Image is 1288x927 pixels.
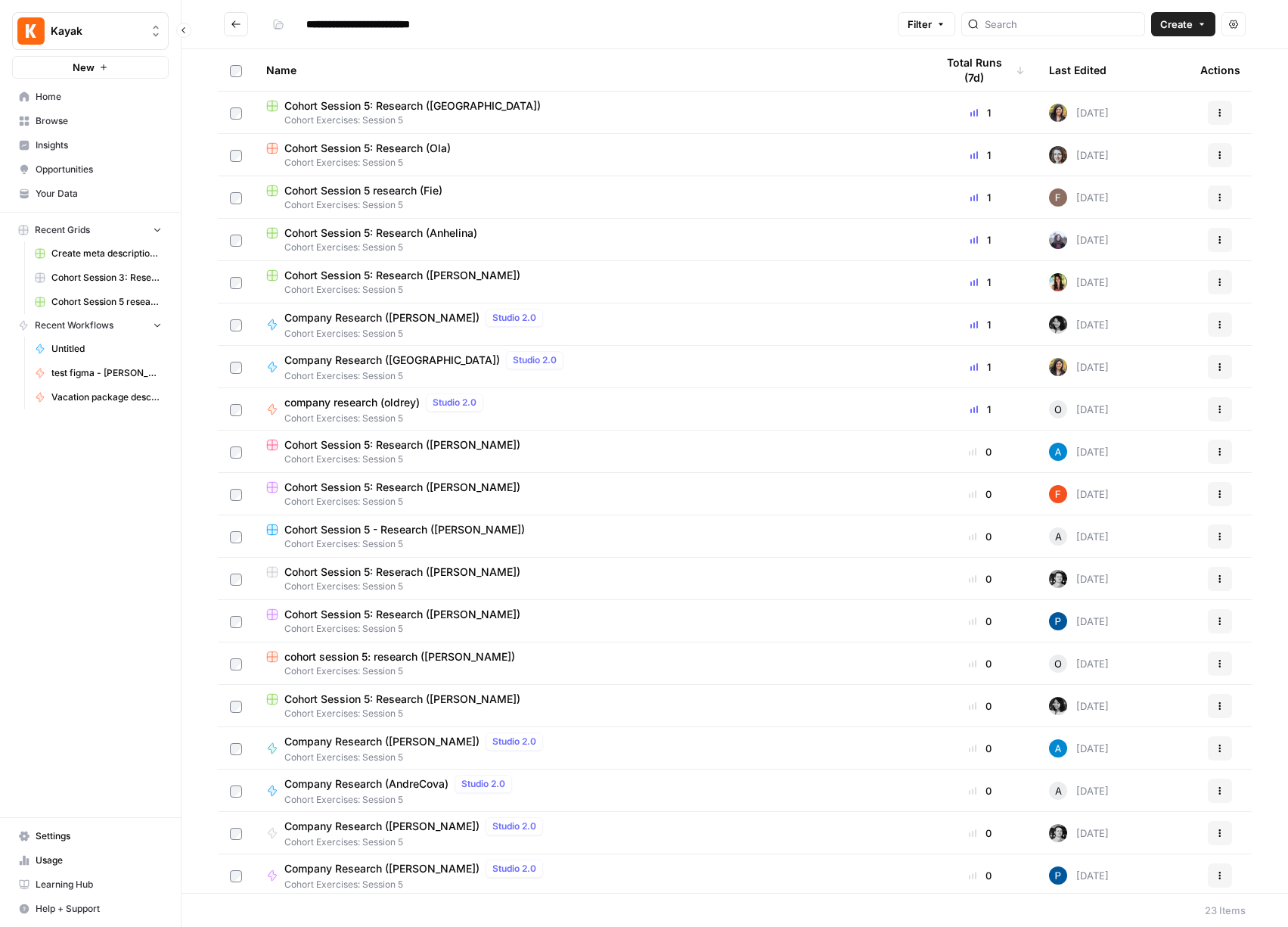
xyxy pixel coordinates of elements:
[936,232,1025,247] div: 1
[12,314,169,337] button: Recent Workflows
[266,241,911,254] span: Cohort Exercises: Session 5
[12,12,169,50] button: Workspace: Kayak
[1049,273,1067,291] img: e4v89f89x2fg3vu1gtqy01mqi6az
[266,309,911,341] a: Company Research ([PERSON_NAME])Studio 2.0Cohort Exercises: Session 5
[266,495,911,509] span: Cohort Exercises: Session 5
[284,692,520,707] span: Cohort Session 5: Research ([PERSON_NAME])
[36,138,162,152] span: Insights
[224,12,248,36] button: Go back
[284,819,480,834] span: Company Research ([PERSON_NAME])
[266,622,911,636] span: Cohort Exercises: Session 5
[284,861,480,876] span: Company Research ([PERSON_NAME])
[1049,485,1067,503] img: 5e7wduwzxuy6rs9japgirzdrp9i4
[51,247,162,260] span: Create meta description ([PERSON_NAME]) Grid
[36,90,162,104] span: Home
[1049,358,1067,376] img: re7xpd5lpd6r3te7ued3p9atxw8h
[936,741,1025,756] div: 0
[266,198,911,212] span: Cohort Exercises: Session 5
[936,402,1025,417] div: 1
[266,49,911,91] div: Name
[28,337,169,361] a: Untitled
[51,366,162,380] span: test figma - [PERSON_NAME]
[266,394,911,425] a: company research (oldrey)Studio 2.0Cohort Exercises: Session 5
[35,223,90,237] span: Recent Grids
[266,522,911,551] a: Cohort Session 5 - Research ([PERSON_NAME])Cohort Exercises: Session 5
[985,17,1138,32] input: Search
[51,390,162,404] span: Vacation package description generator (oldrey)
[461,777,505,791] span: Studio 2.0
[12,897,169,921] button: Help + Support
[51,271,162,285] span: Cohort Session 3: Research, Writing Rules, and Avoiding AI Speak
[266,268,911,297] a: Cohort Session 5: Research ([PERSON_NAME])Cohort Exercises: Session 5
[73,60,95,75] span: New
[284,310,480,325] span: Company Research ([PERSON_NAME])
[1205,903,1246,918] div: 23 Items
[35,319,113,332] span: Recent Workflows
[36,902,162,916] span: Help + Support
[936,487,1025,502] div: 0
[1049,231,1109,249] div: [DATE]
[936,529,1025,544] div: 0
[51,342,162,356] span: Untitled
[284,793,518,807] span: Cohort Exercises: Session 5
[266,565,911,593] a: Cohort Session 5: Reserach ([PERSON_NAME])Cohort Exercises: Session 5
[284,141,451,156] span: Cohort Session 5: Research (Ola)
[1049,188,1067,207] img: tctyxljblf40chzqxflm8vgl4vpd
[266,537,911,551] span: Cohort Exercises: Session 5
[266,453,911,466] span: Cohort Exercises: Session 5
[51,23,142,39] span: Kayak
[936,317,1025,332] div: 1
[284,835,549,849] span: Cohort Exercises: Session 5
[12,157,169,182] a: Opportunities
[1055,529,1062,544] span: A
[284,607,520,622] span: Cohort Session 5: Research ([PERSON_NAME])
[936,868,1025,883] div: 0
[284,412,489,425] span: Cohort Exercises: Session 5
[12,873,169,897] a: Learning Hub
[1049,866,1067,885] img: pl7e58t6qlk7gfgh2zr3oyga3gis
[28,361,169,385] a: test figma - [PERSON_NAME]
[936,105,1025,120] div: 1
[36,114,162,128] span: Browse
[284,98,541,114] span: Cohort Session 5: Research ([GEOGRAPHIC_DATA])
[433,396,476,409] span: Studio 2.0
[936,148,1025,163] div: 1
[12,56,169,79] button: New
[908,17,932,32] span: Filter
[266,183,911,212] a: Cohort Session 5 research (Fie)Cohort Exercises: Session 5
[284,751,549,764] span: Cohort Exercises: Session 5
[492,311,536,325] span: Studio 2.0
[1049,612,1109,630] div: [DATE]
[1049,49,1106,91] div: Last Edited
[36,878,162,891] span: Learning Hub
[12,85,169,109] a: Home
[1200,49,1240,91] div: Actions
[266,156,911,170] span: Cohort Exercises: Session 5
[936,783,1025,798] div: 0
[266,607,911,636] a: Cohort Session 5: Research ([PERSON_NAME])Cohort Exercises: Session 5
[266,733,911,764] a: Company Research ([PERSON_NAME])Studio 2.0Cohort Exercises: Session 5
[1049,146,1109,164] div: [DATE]
[266,141,911,170] a: Cohort Session 5: Research (Ola)Cohort Exercises: Session 5
[1049,570,1067,588] img: 4vx69xode0b6rvenq8fzgxnr47hp
[12,824,169,848] a: Settings
[492,820,536,833] span: Studio 2.0
[284,395,420,410] span: company research (oldrey)
[51,295,162,309] span: Cohort Session 5 research (Fie)
[1049,104,1067,122] img: re7xpd5lpd6r3te7ued3p9atxw8h
[1049,146,1067,164] img: rz7p8tmnmqi1pt4pno23fskyt2v8
[266,649,911,678] a: cohort session 5: research ([PERSON_NAME])Cohort Exercises: Session 5
[936,49,1025,91] div: Total Runs (7d)
[266,692,911,720] a: Cohort Session 5: Research ([PERSON_NAME])Cohort Exercises: Session 5
[36,829,162,843] span: Settings
[284,480,520,495] span: Cohort Session 5: Research ([PERSON_NAME])
[266,437,911,466] a: Cohort Session 5: Research ([PERSON_NAME])Cohort Exercises: Session 5
[284,226,477,241] span: Cohort Session 5: Research (Anhelina)
[266,114,911,127] span: Cohort Exercises: Session 5
[936,614,1025,629] div: 0
[1049,400,1109,418] div: [DATE]
[284,776,448,792] span: Company Research (AndreCova)
[1049,273,1109,291] div: [DATE]
[1049,782,1109,800] div: [DATE]
[1049,739,1109,757] div: [DATE]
